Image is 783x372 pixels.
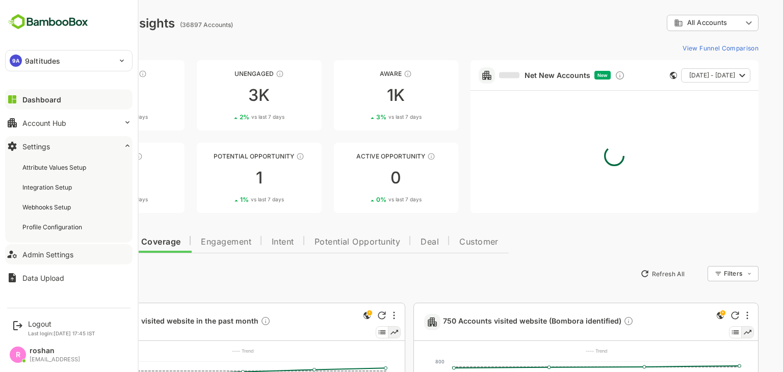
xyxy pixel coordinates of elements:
[353,113,386,121] span: vs last 7 days
[645,68,715,83] button: [DATE] - [DATE]
[67,196,112,203] div: 8 %
[22,203,73,211] div: Webhooks Setup
[643,40,723,56] button: View Funnel Comparison
[588,316,598,328] div: Description not present
[35,238,145,246] span: Data Quality and Coverage
[24,264,99,283] button: New Insights
[638,18,707,28] div: All Accounts
[407,316,598,328] span: 750 Accounts visited website (Bombora identified)
[24,16,139,31] div: Dashboard Insights
[22,95,61,104] div: Dashboard
[30,356,80,363] div: [EMAIL_ADDRESS]
[161,87,285,103] div: 3K
[634,72,641,79] div: This card does not support filter and segments
[353,196,386,203] span: vs last 7 days
[47,359,55,364] text: 250
[341,196,386,203] div: 0 %
[424,238,463,246] span: Customer
[368,70,376,78] div: These accounts have just entered the buying cycle and need further nurturing
[67,113,112,121] div: 0 %
[24,70,149,77] div: Unreached
[400,359,409,364] text: 800
[54,316,239,328] a: 226 Accounts visited website in the past monthDescription not present
[391,152,400,161] div: These accounts have open opportunities which might be at any of the Sales Stages
[407,316,602,328] a: 750 Accounts visited website (Bombora identified)Description not present
[5,268,133,288] button: Data Upload
[54,316,235,328] span: 226 Accounts visited website in the past month
[240,70,248,78] div: These accounts have not shown enough engagement and need nurturing
[22,142,50,151] div: Settings
[24,170,149,186] div: 151
[10,55,22,67] div: 9A
[99,152,107,161] div: These accounts are warm, further nurturing would qualify them to MQAs
[215,196,248,203] span: vs last 7 days
[631,13,723,33] div: All Accounts
[298,152,423,160] div: Active Opportunity
[687,264,723,283] div: Filters
[161,60,285,130] a: UnengagedThese accounts have not shown enough engagement and need nurturing3K2%vs last 7 days
[562,72,572,78] span: New
[204,113,249,121] div: 2 %
[5,113,133,133] button: Account Hub
[298,170,423,186] div: 0
[341,113,386,121] div: 3 %
[654,69,699,82] span: [DATE] - [DATE]
[28,320,95,328] div: Logout
[79,196,112,203] span: vs last 7 days
[161,143,285,213] a: Potential OpportunityThese accounts are MQAs and can be passed on to Inside Sales11%vs last 7 days
[695,311,703,320] div: Refresh
[225,316,235,328] div: Description not present
[22,183,74,192] div: Integration Setup
[204,196,248,203] div: 1 %
[30,347,80,355] div: roshan
[678,309,691,323] div: This is a global insight. Segment selection is not applicable for this view
[236,238,258,246] span: Intent
[298,60,423,130] a: AwareThese accounts have just entered the buying cycle and need further nurturing1K3%vs last 7 days
[463,71,555,80] a: Net New Accounts
[22,163,88,172] div: Attribute Values Setup
[24,87,149,103] div: 33K
[342,311,350,320] div: Refresh
[24,143,149,213] a: EngagedThese accounts are warm, further nurturing would qualify them to MQAs1518%vs last 7 days
[161,152,285,160] div: Potential Opportunity
[22,250,73,259] div: Admin Settings
[24,60,149,130] a: UnreachedThese accounts have not been engaged with for a defined time period33K0%vs last 7 days
[550,348,572,354] text: ---- Trend
[298,70,423,77] div: Aware
[161,70,285,77] div: Unengaged
[279,238,365,246] span: Potential Opportunity
[651,19,691,26] span: All Accounts
[711,311,713,320] div: More
[600,265,654,282] button: Refresh All
[25,56,60,66] p: 9altitudes
[103,70,111,78] div: These accounts have not been engaged with for a defined time period
[10,347,26,363] div: R
[298,87,423,103] div: 1K
[298,143,423,213] a: Active OpportunityThese accounts have open opportunities which might be at any of the Sales Stage...
[357,311,359,320] div: More
[165,238,216,246] span: Engagement
[22,119,66,127] div: Account Hub
[28,330,95,336] p: Last login: [DATE] 17:45 IST
[5,244,133,264] button: Admin Settings
[579,70,589,81] div: Discover new ICP-fit accounts showing engagement — via intent surges, anonymous website visits, L...
[144,21,200,29] ag: (36897 Accounts)
[24,152,149,160] div: Engaged
[385,238,403,246] span: Deal
[325,309,337,323] div: This is a global insight. Segment selection is not applicable for this view
[22,274,64,282] div: Data Upload
[79,113,112,121] span: vs last 7 days
[22,223,84,231] div: Profile Configuration
[196,348,218,354] text: ---- Trend
[5,12,91,32] img: BambooboxFullLogoMark.5f36c76dfaba33ec1ec1367b70bb1252.svg
[161,170,285,186] div: 1
[5,89,133,110] button: Dashboard
[688,270,707,277] div: Filters
[5,136,133,156] button: Settings
[6,50,132,71] div: 9A9altitudes
[216,113,249,121] span: vs last 7 days
[260,152,269,161] div: These accounts are MQAs and can be passed on to Inside Sales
